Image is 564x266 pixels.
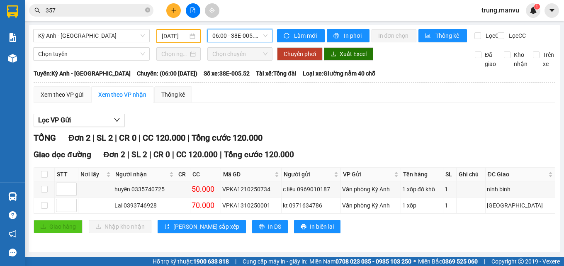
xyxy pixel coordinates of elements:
span: Tổng cước 120.000 [224,150,294,159]
span: file-add [190,7,196,13]
span: Người nhận [115,170,168,179]
span: Trên xe [540,50,557,68]
span: [PERSON_NAME] sắp xếp [173,222,239,231]
div: 50.000 [192,183,219,195]
span: aim [209,7,215,13]
strong: 0369 525 060 [442,258,478,265]
div: c liêu 0969010187 [283,185,340,194]
th: SL [443,168,457,181]
span: CR 0 [153,150,170,159]
span: | [484,257,485,266]
span: question-circle [9,211,17,219]
span: SL 2 [97,133,113,143]
span: Số xe: 38E-005.52 [204,69,250,78]
td: VPKA1210250734 [221,181,282,198]
span: Loại xe: Giường nằm 40 chỗ [303,69,375,78]
span: CC 120.000 [143,133,185,143]
div: Xem theo VP gửi [41,90,83,99]
div: Thống kê [161,90,185,99]
span: Lọc VP Gửi [38,115,71,125]
div: 1 xốp đồ khô [402,185,442,194]
span: plus [171,7,177,13]
sup: 1 [534,4,540,10]
button: plus [166,3,181,18]
span: CC 120.000 [176,150,218,159]
input: Chọn ngày [161,49,189,59]
div: Lai 0393746928 [114,201,175,210]
strong: 1900 633 818 [193,258,229,265]
button: Chuyển phơi [277,47,323,61]
span: Mã GD [223,170,273,179]
span: close-circle [145,7,150,15]
span: Chọn chuyến [212,48,267,60]
span: search [34,7,40,13]
span: Thống kê [435,31,460,40]
span: copyright [518,259,524,264]
button: printerIn DS [252,220,288,233]
span: In biên lai [310,222,334,231]
td: VPKA1310250001 [221,198,282,214]
span: Làm mới [294,31,318,40]
span: printer [301,224,306,230]
span: Lọc CC [506,31,527,40]
span: VP Gửi [343,170,392,179]
button: bar-chartThống kê [418,29,467,42]
span: 1 [535,4,538,10]
button: caret-down [545,3,559,18]
button: printerIn biên lai [294,220,340,233]
span: Tổng cước 120.000 [192,133,263,143]
img: icon-new-feature [530,7,537,14]
span: Đơn 2 [104,150,126,159]
span: Giao dọc đường [34,150,91,159]
strong: 0708 023 035 - 0935 103 250 [335,258,411,265]
span: message [9,249,17,256]
img: logo-vxr [7,5,18,18]
span: download [331,51,336,58]
button: downloadXuất Excel [324,47,373,61]
span: | [172,150,174,159]
button: downloadNhập kho nhận [89,220,151,233]
span: Đã giao [481,50,499,68]
span: CR 0 [119,133,136,143]
span: ⚪️ [413,260,416,263]
button: Lọc VP Gửi [34,114,125,127]
div: VPKA1310250001 [222,201,280,210]
span: | [115,133,117,143]
div: Văn phòng Kỳ Anh [342,185,399,194]
div: ninh bình [487,185,554,194]
th: Ghi chú [457,168,486,181]
span: SL 2 [131,150,147,159]
span: Kỳ Anh - Hà Nội [38,29,145,42]
span: In phơi [344,31,363,40]
div: kt 0971634786 [283,201,340,210]
span: bar-chart [425,33,432,39]
input: Tìm tên, số ĐT hoặc mã đơn [46,6,143,15]
span: sync [284,33,291,39]
span: | [139,133,141,143]
span: close-circle [145,7,150,12]
span: In DS [268,222,281,231]
div: 1 [445,185,455,194]
span: printer [333,33,340,39]
span: Kho nhận [511,50,531,68]
div: Xem theo VP nhận [98,90,146,99]
span: TỔNG [34,133,56,143]
img: solution-icon [8,33,17,42]
td: Văn phòng Kỳ Anh [341,198,401,214]
th: Tên hàng [401,168,443,181]
span: | [187,133,190,143]
button: printerIn phơi [327,29,370,42]
span: notification [9,230,17,238]
button: sort-ascending[PERSON_NAME] sắp xếp [158,220,246,233]
span: Chuyến: (06:00 [DATE]) [137,69,197,78]
span: Nơi lấy [80,170,105,179]
span: | [127,150,129,159]
th: STT [55,168,78,181]
span: Miền Nam [309,257,411,266]
div: 70.000 [192,200,219,211]
span: Người gửi [284,170,333,179]
button: syncLàm mới [277,29,325,42]
div: 1 xốp [402,201,442,210]
th: CC [190,168,221,181]
div: huyền 0335740725 [114,185,175,194]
